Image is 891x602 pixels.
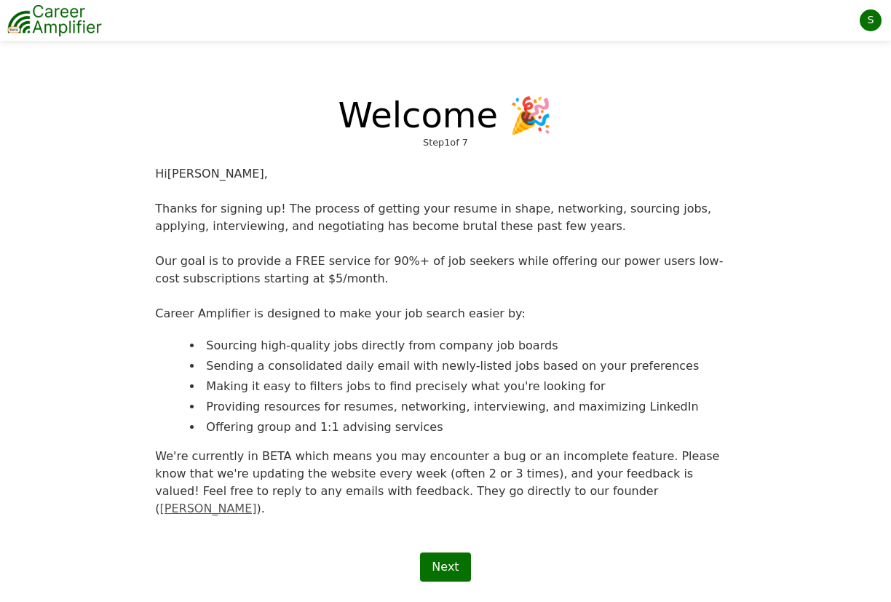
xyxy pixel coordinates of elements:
a: Next [420,553,470,582]
div: Hi [PERSON_NAME] , Thanks for signing up! The process of getting your resume in shape, networking... [146,165,744,322]
li: Sending a consolidated daily email with newly-listed jobs based on your preferences [181,357,709,375]
li: Providing resources for resumes, networking, interviewing, and maximizing LinkedIn [181,398,709,416]
span: We're currently in BETA which means you may encounter a bug or an incomplete feature. Please know... [146,448,744,518]
a: [PERSON_NAME] [160,502,257,515]
div: Step 1 of 7 [146,138,744,148]
div: S [860,9,882,31]
div: Welcome 🎉 [146,98,744,132]
li: Making it easy to filters jobs to find precisely what you're looking for [181,378,709,395]
img: career-amplifier-logo.png [7,2,102,39]
li: Sourcing high-quality jobs directly from company job boards [181,337,709,355]
li: Offering group and 1:1 advising services [181,419,709,436]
